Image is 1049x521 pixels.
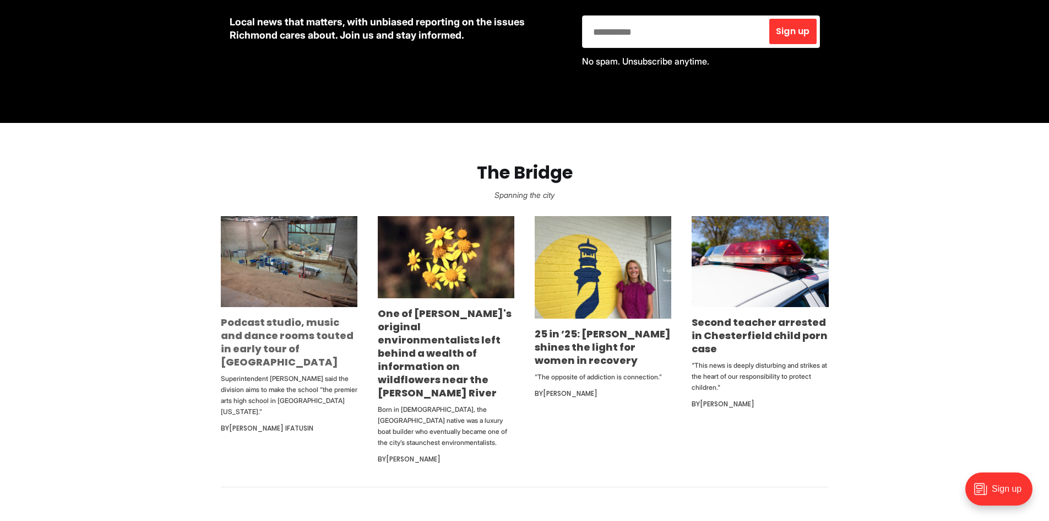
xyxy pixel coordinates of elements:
a: Second teacher arrested in Chesterfield child porn case [692,315,828,356]
div: By [692,398,828,411]
a: One of [PERSON_NAME]'s original environmentalists left behind a wealth of information on wildflow... [378,307,512,400]
h2: The Bridge [18,163,1031,183]
p: Superintendent [PERSON_NAME] said the division aims to make the school “the premier arts high sch... [221,373,357,417]
span: Sign up [776,27,809,36]
p: "This news is deeply disturbing and strikes at the heart of our responsibility to protect children." [692,360,828,393]
img: Second teacher arrested in Chesterfield child porn case [692,216,828,307]
button: Sign up [769,19,816,44]
p: Born in [DEMOGRAPHIC_DATA], the [GEOGRAPHIC_DATA] native was a luxury boat builder who eventually... [378,404,514,448]
p: Local news that matters, with unbiased reporting on the issues Richmond cares about. Join us and ... [230,15,564,42]
a: [PERSON_NAME] [543,389,597,398]
a: [PERSON_NAME] [386,454,441,464]
a: 25 in ’25: [PERSON_NAME] shines the light for women in recovery [535,327,671,367]
div: By [535,387,671,400]
img: One of Richmond's original environmentalists left behind a wealth of information on wildflowers n... [378,216,514,299]
a: [PERSON_NAME] Ifatusin [229,423,313,433]
div: By [378,453,514,466]
span: No spam. Unsubscribe anytime. [582,56,709,67]
img: 25 in ’25: Emily DuBose shines the light for women in recovery [535,216,671,319]
a: Podcast studio, music and dance rooms touted in early tour of [GEOGRAPHIC_DATA] [221,315,354,369]
img: Podcast studio, music and dance rooms touted in early tour of new Richmond high school [221,216,357,308]
a: [PERSON_NAME] [700,399,754,409]
p: Spanning the city [18,187,1031,203]
p: “The opposite of addiction is connection.” [535,372,671,383]
iframe: portal-trigger [956,467,1049,521]
div: By [221,422,357,435]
